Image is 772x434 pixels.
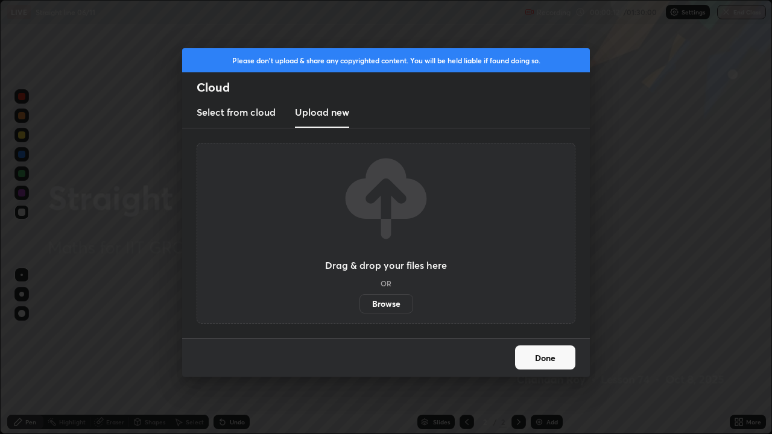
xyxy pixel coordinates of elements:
div: Please don't upload & share any copyrighted content. You will be held liable if found doing so. [182,48,590,72]
button: Done [515,345,575,370]
h3: Upload new [295,105,349,119]
h5: OR [381,280,391,287]
h3: Drag & drop your files here [325,260,447,270]
h3: Select from cloud [197,105,276,119]
h2: Cloud [197,80,590,95]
